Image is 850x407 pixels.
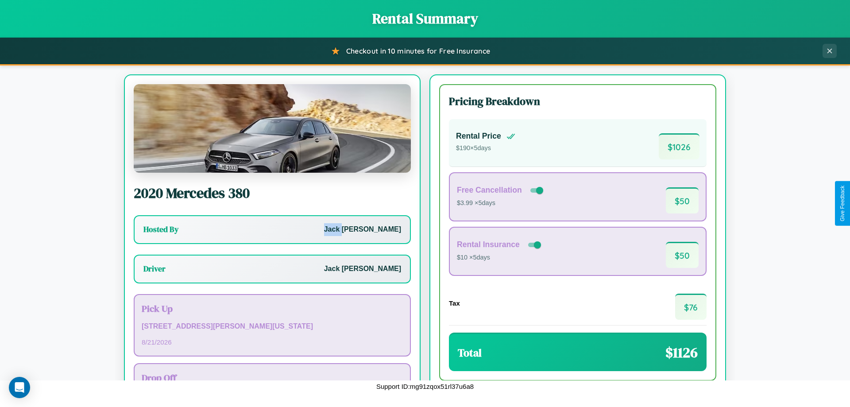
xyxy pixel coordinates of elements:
span: $ 1026 [659,133,699,159]
h3: Pricing Breakdown [449,94,707,109]
img: Mercedes 380 [134,84,411,173]
span: $ 76 [675,294,707,320]
div: Open Intercom Messenger [9,377,30,398]
h4: Rental Price [456,132,501,141]
h3: Total [458,345,482,360]
p: 8 / 21 / 2026 [142,336,403,348]
h4: Tax [449,299,460,307]
p: Support ID: mg91zqox51rl37u6a8 [376,380,474,392]
p: $ 190 × 5 days [456,143,515,154]
h4: Free Cancellation [457,186,522,195]
p: Jack [PERSON_NAME] [324,223,401,236]
p: [STREET_ADDRESS][PERSON_NAME][US_STATE] [142,320,403,333]
h2: 2020 Mercedes 380 [134,183,411,203]
span: $ 50 [666,242,699,268]
p: $10 × 5 days [457,252,543,264]
h3: Drop Off [142,371,403,384]
h3: Driver [143,264,166,274]
p: Jack [PERSON_NAME] [324,263,401,275]
h1: Rental Summary [9,9,841,28]
div: Give Feedback [839,186,846,221]
h3: Hosted By [143,224,178,235]
h4: Rental Insurance [457,240,520,249]
span: $ 1126 [665,343,698,362]
h3: Pick Up [142,302,403,315]
p: $3.99 × 5 days [457,198,545,209]
span: Checkout in 10 minutes for Free Insurance [346,47,490,55]
span: $ 50 [666,187,699,213]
